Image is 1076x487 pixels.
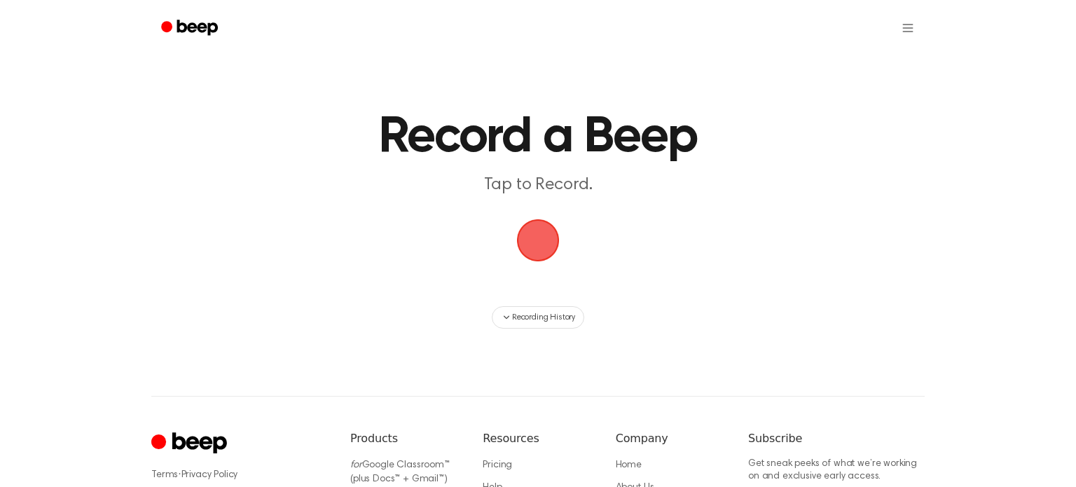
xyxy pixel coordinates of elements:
a: Beep [151,15,230,42]
a: Terms [151,470,178,480]
button: Open menu [891,11,925,45]
a: Pricing [483,460,512,470]
div: · [151,468,328,482]
span: Recording History [512,311,575,324]
button: Recording History [492,306,584,329]
a: forGoogle Classroom™ (plus Docs™ + Gmail™) [350,460,450,484]
a: Privacy Policy [181,470,238,480]
h1: Record a Beep [179,112,897,163]
h6: Subscribe [748,430,925,447]
img: Beep Logo [517,219,559,261]
h6: Resources [483,430,593,447]
p: Get sneak peeks of what we’re working on and exclusive early access. [748,458,925,483]
a: Home [616,460,642,470]
p: Tap to Record. [269,174,807,197]
a: Cruip [151,430,230,458]
h6: Products [350,430,460,447]
i: for [350,460,362,470]
h6: Company [616,430,726,447]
